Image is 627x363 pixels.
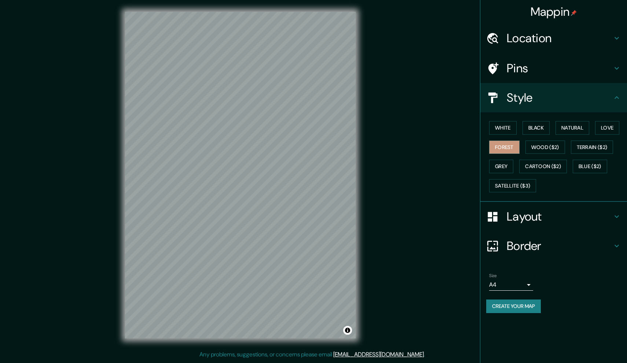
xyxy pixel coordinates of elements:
[573,160,607,173] button: Blue ($2)
[489,279,533,291] div: A4
[507,209,612,224] h4: Layout
[486,300,541,313] button: Create your map
[480,231,627,261] div: Border
[571,10,577,16] img: pin-icon.png
[571,141,613,154] button: Terrain ($2)
[507,61,612,76] h4: Pins
[489,179,536,193] button: Satellite ($3)
[480,23,627,53] div: Location
[525,141,565,154] button: Wood ($2)
[489,141,520,154] button: Forest
[426,350,428,359] div: .
[507,90,612,105] h4: Style
[489,121,517,135] button: White
[480,54,627,83] div: Pins
[480,83,627,112] div: Style
[125,12,356,338] canvas: Map
[489,273,497,279] label: Size
[522,121,550,135] button: Black
[489,160,513,173] button: Grey
[425,350,426,359] div: .
[507,239,612,253] h4: Border
[343,326,352,335] button: Toggle attribution
[507,31,612,46] h4: Location
[333,351,424,358] a: [EMAIL_ADDRESS][DOMAIN_NAME]
[595,121,619,135] button: Love
[519,160,567,173] button: Cartoon ($2)
[531,4,577,19] h4: Mappin
[199,350,425,359] p: Any problems, suggestions, or concerns please email .
[480,202,627,231] div: Layout
[555,121,589,135] button: Natural
[562,334,619,355] iframe: Help widget launcher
